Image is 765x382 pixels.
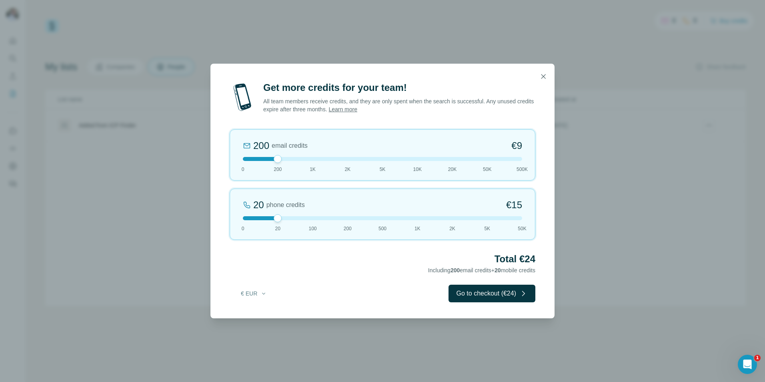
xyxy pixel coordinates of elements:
[484,225,490,232] span: 5K
[272,141,308,151] span: email credits
[495,267,501,273] span: 20
[344,166,350,173] span: 2K
[506,199,522,211] span: €15
[310,166,316,173] span: 1K
[242,225,244,232] span: 0
[511,139,522,152] span: €9
[344,225,352,232] span: 200
[413,166,422,173] span: 10K
[308,225,316,232] span: 100
[230,81,255,113] img: mobile-phone
[235,286,272,301] button: € EUR
[415,225,421,232] span: 1K
[518,225,526,232] span: 50K
[266,200,305,210] span: phone credits
[449,225,455,232] span: 2K
[754,355,761,361] span: 1
[275,225,280,232] span: 20
[483,166,491,173] span: 50K
[230,253,535,265] h2: Total €24
[378,225,387,232] span: 500
[253,139,269,152] div: 200
[274,166,282,173] span: 200
[253,199,264,211] div: 20
[451,267,460,273] span: 200
[517,166,528,173] span: 500K
[428,267,535,273] span: Including email credits + mobile credits
[328,106,357,113] a: Learn more
[380,166,386,173] span: 5K
[242,166,244,173] span: 0
[448,166,457,173] span: 20K
[263,97,535,113] p: All team members receive credits, and they are only spent when the search is successful. Any unus...
[738,355,757,374] iframe: Intercom live chat
[449,285,535,302] button: Go to checkout (€24)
